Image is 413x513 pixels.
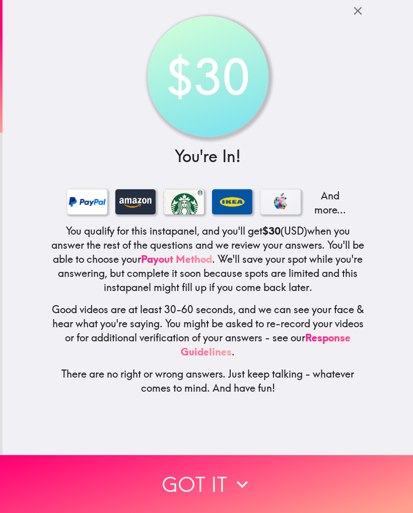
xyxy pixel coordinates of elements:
[51,145,365,168] h3: You're In!
[181,331,351,358] a: Response Guidelines
[148,17,268,136] div: $30
[51,303,365,359] h5: Good videos are at least 30-60 seconds, and we can see your face & hear what you're saying. You m...
[141,253,212,265] a: Payout Method
[51,367,365,395] h5: There are no right or wrong answers. Just keep talking - whatever comes to mind. And have fun!
[262,225,281,237] b: $30
[309,189,349,217] p: And more...
[51,224,365,295] h5: You qualify for this instapanel, and you'll get (USD) when you answer the rest of the questions a...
